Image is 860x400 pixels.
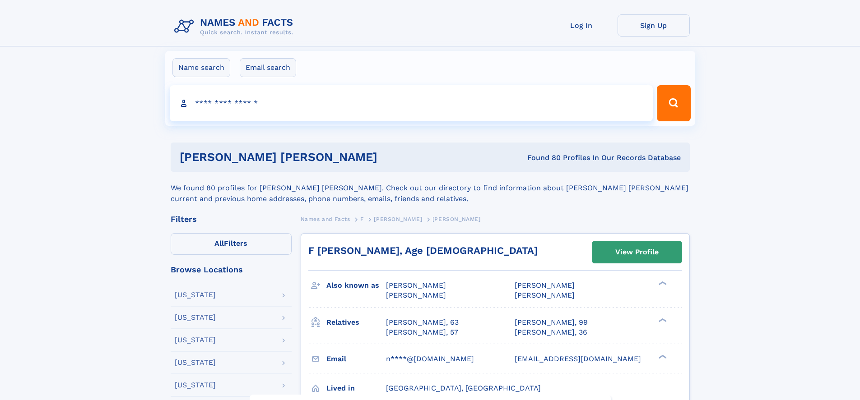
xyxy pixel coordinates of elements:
[592,241,682,263] a: View Profile
[618,14,690,37] a: Sign Up
[214,239,224,248] span: All
[615,242,659,262] div: View Profile
[374,216,422,222] span: [PERSON_NAME]
[656,317,667,323] div: ❯
[360,216,364,222] span: F
[386,291,446,299] span: [PERSON_NAME]
[308,245,538,256] a: F [PERSON_NAME], Age [DEMOGRAPHIC_DATA]
[515,317,588,327] a: [PERSON_NAME], 99
[171,215,292,223] div: Filters
[452,153,681,163] div: Found 80 Profiles In Our Records Database
[386,317,459,327] a: [PERSON_NAME], 63
[515,354,641,363] span: [EMAIL_ADDRESS][DOMAIN_NAME]
[374,213,422,225] a: [PERSON_NAME]
[240,58,296,77] label: Email search
[326,351,386,367] h3: Email
[656,280,667,286] div: ❯
[171,266,292,274] div: Browse Locations
[386,384,541,392] span: [GEOGRAPHIC_DATA], [GEOGRAPHIC_DATA]
[301,213,350,225] a: Names and Facts
[171,14,301,39] img: Logo Names and Facts
[171,172,690,204] div: We found 80 profiles for [PERSON_NAME] [PERSON_NAME]. Check out our directory to find information...
[170,85,653,121] input: search input
[515,291,575,299] span: [PERSON_NAME]
[360,213,364,225] a: F
[175,336,216,344] div: [US_STATE]
[326,381,386,396] h3: Lived in
[180,152,452,163] h1: [PERSON_NAME] [PERSON_NAME]
[386,281,446,290] span: [PERSON_NAME]
[657,85,690,121] button: Search Button
[172,58,230,77] label: Name search
[175,291,216,299] div: [US_STATE]
[515,281,575,290] span: [PERSON_NAME]
[326,278,386,293] h3: Also known as
[175,359,216,366] div: [US_STATE]
[175,382,216,389] div: [US_STATE]
[515,327,587,337] a: [PERSON_NAME], 36
[171,233,292,255] label: Filters
[432,216,481,222] span: [PERSON_NAME]
[326,315,386,330] h3: Relatives
[656,354,667,359] div: ❯
[386,327,458,337] a: [PERSON_NAME], 57
[175,314,216,321] div: [US_STATE]
[545,14,618,37] a: Log In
